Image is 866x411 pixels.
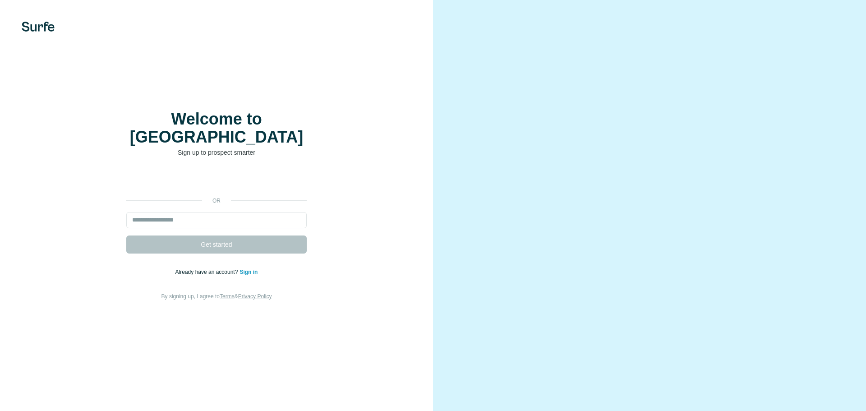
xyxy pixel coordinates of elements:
[240,269,258,275] a: Sign in
[202,197,231,205] p: or
[175,269,240,275] span: Already have an account?
[161,293,272,300] span: By signing up, I agree to &
[22,22,55,32] img: Surfe's logo
[122,171,311,190] iframe: Schaltfläche „Über Google anmelden“
[126,110,307,146] h1: Welcome to [GEOGRAPHIC_DATA]
[238,293,272,300] a: Privacy Policy
[220,293,235,300] a: Terms
[126,148,307,157] p: Sign up to prospect smarter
